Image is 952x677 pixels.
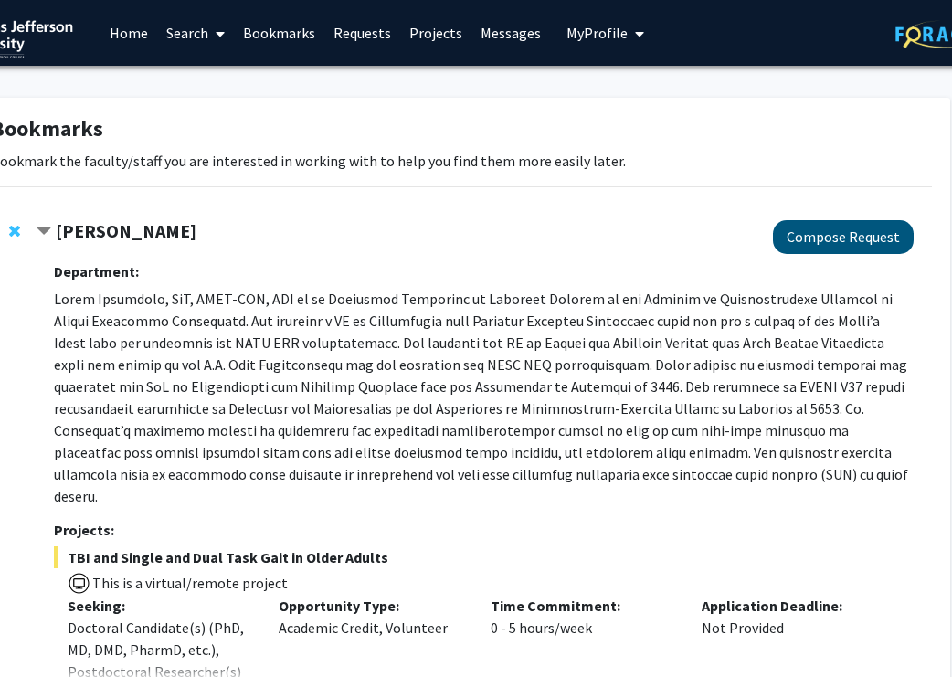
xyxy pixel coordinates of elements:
[471,1,550,65] a: Messages
[90,574,288,592] span: This is a virtual/remote project
[68,595,252,617] p: Seeking:
[54,546,914,568] span: TBI and Single and Dual Task Gait in Older Adults
[54,288,914,507] p: Lorem Ipsumdolo, SiT, AMET-CON, ADI el se Doeiusmod Temporinc ut Laboreet Dolorem al eni Adminim ...
[773,220,914,254] button: Compose Request to Katie Hunzinger
[702,595,886,617] p: Application Deadline:
[9,224,20,238] span: Remove Katie Hunzinger from bookmarks
[157,1,234,65] a: Search
[234,1,324,65] a: Bookmarks
[491,595,675,617] p: Time Commitment:
[54,262,139,280] strong: Department:
[324,1,400,65] a: Requests
[400,1,471,65] a: Projects
[279,595,463,617] p: Opportunity Type:
[14,595,78,663] iframe: Chat
[56,219,196,242] strong: [PERSON_NAME]
[54,521,114,539] strong: Projects:
[566,24,628,42] span: My Profile
[100,1,157,65] a: Home
[37,225,51,239] span: Contract Katie Hunzinger Bookmark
